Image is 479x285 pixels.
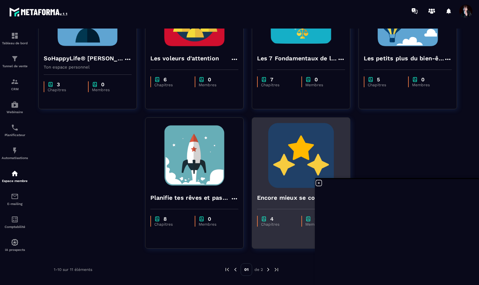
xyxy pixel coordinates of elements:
[2,50,28,73] a: formationformationTunnel de vente
[150,193,230,202] h4: Planifie tes rêves et passes à l'action
[101,81,104,88] p: 0
[368,83,402,87] p: Chapitres
[305,83,338,87] p: Membres
[2,133,28,137] p: Planificateur
[57,81,60,88] p: 3
[2,27,28,50] a: formationformationTableau de bord
[2,202,28,206] p: E-mailing
[11,147,19,154] img: automations
[11,170,19,177] img: automations
[150,123,238,188] img: formation-background
[163,76,167,83] p: 6
[241,263,252,276] p: 01
[412,83,445,87] p: Membres
[305,76,311,83] img: chapter
[261,83,295,87] p: Chapitres
[92,81,98,88] img: chapter
[154,222,188,227] p: Chapitres
[377,76,380,83] p: 5
[224,267,230,273] img: prev
[11,238,19,246] img: automations
[364,54,444,63] h4: Les petits plus du bien-être
[270,216,273,222] p: 4
[315,216,318,222] p: 0
[11,101,19,109] img: automations
[2,87,28,91] p: CRM
[257,193,336,202] h4: Encore mieux se connaître
[2,64,28,68] p: Tunnel de vente
[44,54,124,63] h4: SoHappyLife® [PERSON_NAME]
[48,81,54,88] img: chapter
[421,76,425,83] p: 0
[154,83,188,87] p: Chapitres
[2,188,28,211] a: emailemailE-mailing
[154,76,160,83] img: chapter
[2,248,28,252] p: IA prospects
[54,267,92,272] p: 1-10 sur 11 éléments
[270,76,273,83] p: 7
[257,123,345,188] img: formation-background
[11,78,19,86] img: formation
[2,41,28,45] p: Tableau de bord
[199,83,232,87] p: Membres
[2,73,28,96] a: formationformationCRM
[11,193,19,200] img: email
[2,119,28,142] a: schedulerschedulerPlanificateur
[254,267,263,272] p: de 2
[199,216,205,222] img: chapter
[305,216,311,222] img: chapter
[48,88,81,92] p: Chapitres
[265,267,271,273] img: next
[163,216,167,222] p: 8
[273,267,279,273] img: next
[2,156,28,160] p: Automatisations
[11,215,19,223] img: accountant
[199,76,205,83] img: chapter
[2,179,28,183] p: Espace membre
[11,55,19,63] img: formation
[2,110,28,114] p: Webinaire
[368,76,374,83] img: chapter
[315,76,318,83] p: 0
[92,88,125,92] p: Membres
[9,6,68,18] img: logo
[2,165,28,188] a: automationsautomationsEspace membre
[154,216,160,222] img: chapter
[232,267,238,273] img: prev
[11,32,19,40] img: formation
[2,225,28,229] p: Comptabilité
[208,216,211,222] p: 0
[2,96,28,119] a: automationsautomationsWebinaire
[44,65,132,70] p: Ton espace personnel
[145,117,252,257] a: formation-backgroundPlanifie tes rêves et passes à l'actionchapter8Chapitreschapter0Membres
[252,117,359,257] a: formation-backgroundEncore mieux se connaîtrechapter4Chapitreschapter0Membres
[305,222,338,227] p: Membres
[2,142,28,165] a: automationsautomationsAutomatisations
[2,211,28,234] a: accountantaccountantComptabilité
[11,124,19,132] img: scheduler
[150,54,219,63] h4: Les voleurs d'attention
[412,76,418,83] img: chapter
[261,222,295,227] p: Chapitres
[208,76,211,83] p: 0
[261,76,267,83] img: chapter
[261,216,267,222] img: chapter
[257,54,337,63] h4: Les 7 Fondamentaux de la Stabilité Émotionnelle
[199,222,232,227] p: Membres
